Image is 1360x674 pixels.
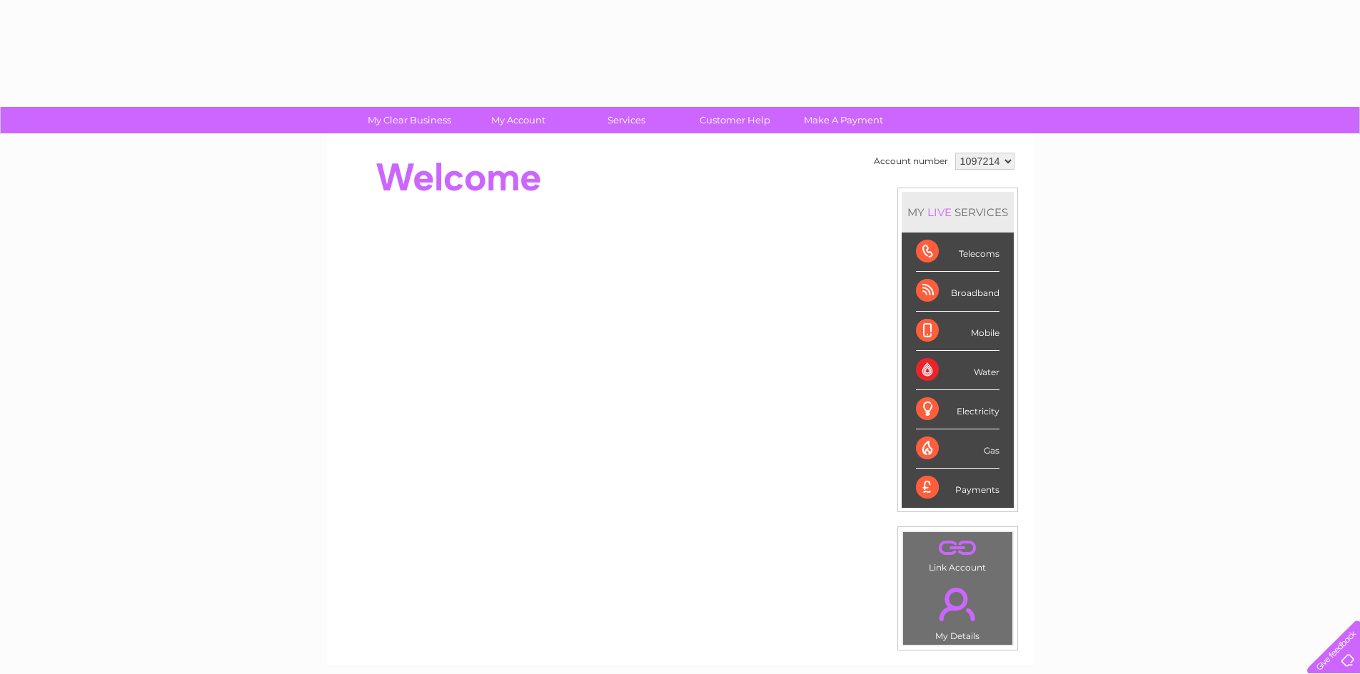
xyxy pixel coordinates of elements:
[916,233,999,272] div: Telecoms
[785,107,902,133] a: Make A Payment
[916,469,999,507] div: Payments
[568,107,685,133] a: Services
[459,107,577,133] a: My Account
[351,107,468,133] a: My Clear Business
[907,536,1009,561] a: .
[916,312,999,351] div: Mobile
[916,272,999,311] div: Broadband
[916,429,999,469] div: Gas
[902,576,1013,645] td: My Details
[916,390,999,429] div: Electricity
[925,205,954,219] div: LIVE
[907,579,1009,629] a: .
[870,149,952,173] td: Account number
[902,192,1014,233] div: MY SERVICES
[902,531,1013,576] td: Link Account
[676,107,794,133] a: Customer Help
[916,351,999,390] div: Water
